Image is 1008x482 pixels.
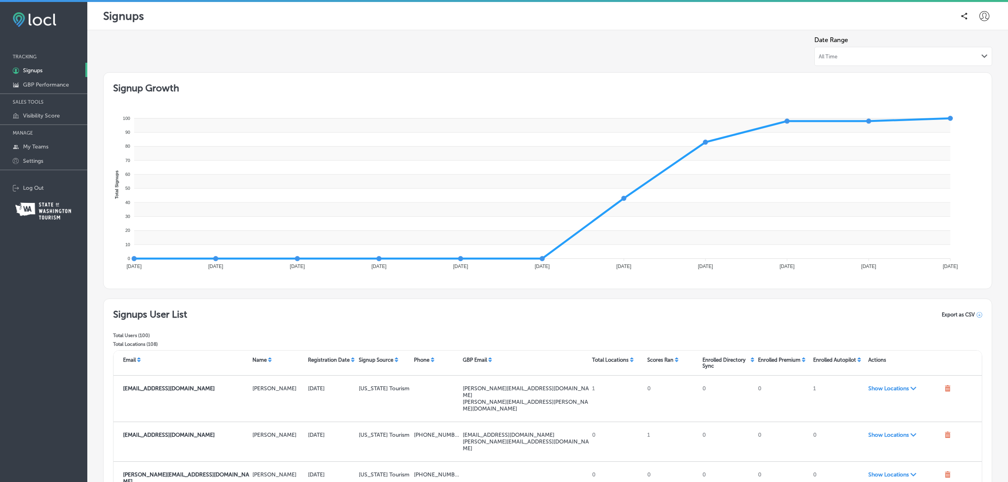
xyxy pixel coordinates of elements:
span: Remove user from your referral organization. [945,471,951,479]
p: Enrolled Premium [758,357,800,363]
p: roxy@firemac.org [123,432,249,438]
tspan: 100 [123,116,130,121]
tspan: [DATE] [208,264,223,269]
span: Remove user from your referral organization. [945,385,951,393]
div: 0 [699,382,754,415]
p: GBP Email [463,357,487,363]
img: Washington Tourism [15,202,71,220]
tspan: 90 [125,130,130,135]
h2: Signup Growth [113,82,982,94]
tspan: 30 [125,214,130,219]
text: Total Signups [114,170,119,199]
p: Enrolled Directory Sync [702,357,749,369]
p: [DATE] [308,432,356,438]
p: Phone [414,357,429,363]
tspan: 60 [125,172,130,177]
p: mortonroxytheater@gmail.com [463,432,589,438]
p: My Teams [23,143,48,150]
span: Remove user from your referral organization. [945,432,951,440]
p: Scores Ran [647,357,673,363]
img: fda3e92497d09a02dc62c9cd864e3231.png [13,12,56,27]
p: Signups [23,67,42,74]
span: Show Locations [868,471,942,478]
div: 0 [810,428,865,455]
tspan: [DATE] [616,264,631,269]
p: Signup Source [359,357,393,363]
tspan: [DATE] [698,264,713,269]
p: Christina Brischetto [252,432,304,438]
tspan: 80 [125,144,130,148]
p: [PHONE_NUMBER] [414,471,460,478]
tspan: [DATE] [290,264,305,269]
p: cedartosurfcampground@gmail.com [123,385,249,392]
tspan: [DATE] [127,264,142,269]
label: Date Range [814,36,992,44]
p: Registration Date [308,357,350,363]
p: Enrolled Autopilot [813,357,856,363]
p: sylvana@cedartosurf.com [463,385,589,399]
tspan: [DATE] [453,264,468,269]
tspan: [DATE] [371,264,387,269]
p: Name [252,357,267,363]
div: 0 [644,382,699,415]
div: 0 [755,382,810,415]
span: Show Locations [868,432,942,438]
div: 0 [699,428,754,455]
div: 0 [755,428,810,455]
tspan: [DATE] [535,264,550,269]
p: [DATE] [308,385,356,392]
div: 0 [589,428,644,455]
div: 1 [589,382,644,415]
p: sylvana.sorrells@gmail.com [463,399,589,412]
p: [US_STATE] Tourism [359,432,411,438]
p: Visibility Score [23,112,60,119]
p: GBP Performance [23,81,69,88]
p: Jennifer Larson [252,471,304,478]
p: Settings [23,158,43,164]
tspan: 0 [128,256,130,261]
p: [PHONE_NUMBER] [414,432,460,438]
strong: [EMAIL_ADDRESS][DOMAIN_NAME] [123,432,215,438]
p: [US_STATE] Tourism [359,385,411,392]
span: All Time [819,54,837,60]
p: Email [123,357,136,363]
span: Export as CSV [942,312,975,318]
p: Sylvana Sorrells [252,385,304,392]
div: 1 [644,428,699,455]
h2: Signups User List [113,308,187,320]
tspan: [DATE] [780,264,795,269]
tspan: 10 [125,242,130,247]
p: [DATE] [308,471,356,478]
p: Total Locations ( 108 ) [113,341,187,347]
tspan: 70 [125,158,130,163]
p: [US_STATE] Tourism [359,471,411,478]
tspan: 50 [125,186,130,191]
p: Actions [868,357,886,363]
p: Total Users ( 100 ) [113,333,187,338]
p: Signups [103,10,144,23]
p: christina@firemac.org [463,438,589,452]
div: 1 [810,382,865,415]
p: Total Locations [592,357,629,363]
tspan: 20 [125,228,130,233]
tspan: 40 [125,200,130,205]
span: Show Locations [868,385,942,392]
strong: [EMAIL_ADDRESS][DOMAIN_NAME] [123,385,215,392]
tspan: [DATE] [943,264,958,269]
p: Log Out [23,185,44,191]
tspan: [DATE] [861,264,876,269]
